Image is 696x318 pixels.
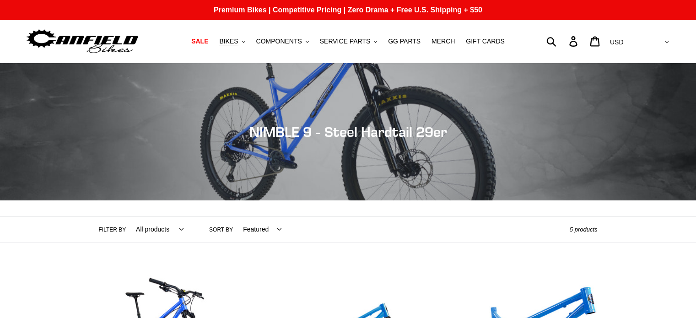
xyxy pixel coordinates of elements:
[252,35,313,48] button: COMPONENTS
[219,38,238,45] span: BIKES
[249,124,447,140] span: NIMBLE 9 - Steel Hardtail 29er
[570,226,598,233] span: 5 products
[191,38,208,45] span: SALE
[551,31,575,51] input: Search
[215,35,249,48] button: BIKES
[99,226,126,234] label: Filter by
[461,35,509,48] a: GIFT CARDS
[383,35,425,48] a: GG PARTS
[209,226,233,234] label: Sort by
[25,27,140,56] img: Canfield Bikes
[432,38,455,45] span: MERCH
[427,35,459,48] a: MERCH
[466,38,505,45] span: GIFT CARDS
[315,35,382,48] button: SERVICE PARTS
[187,35,213,48] a: SALE
[256,38,302,45] span: COMPONENTS
[388,38,421,45] span: GG PARTS
[320,38,370,45] span: SERVICE PARTS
